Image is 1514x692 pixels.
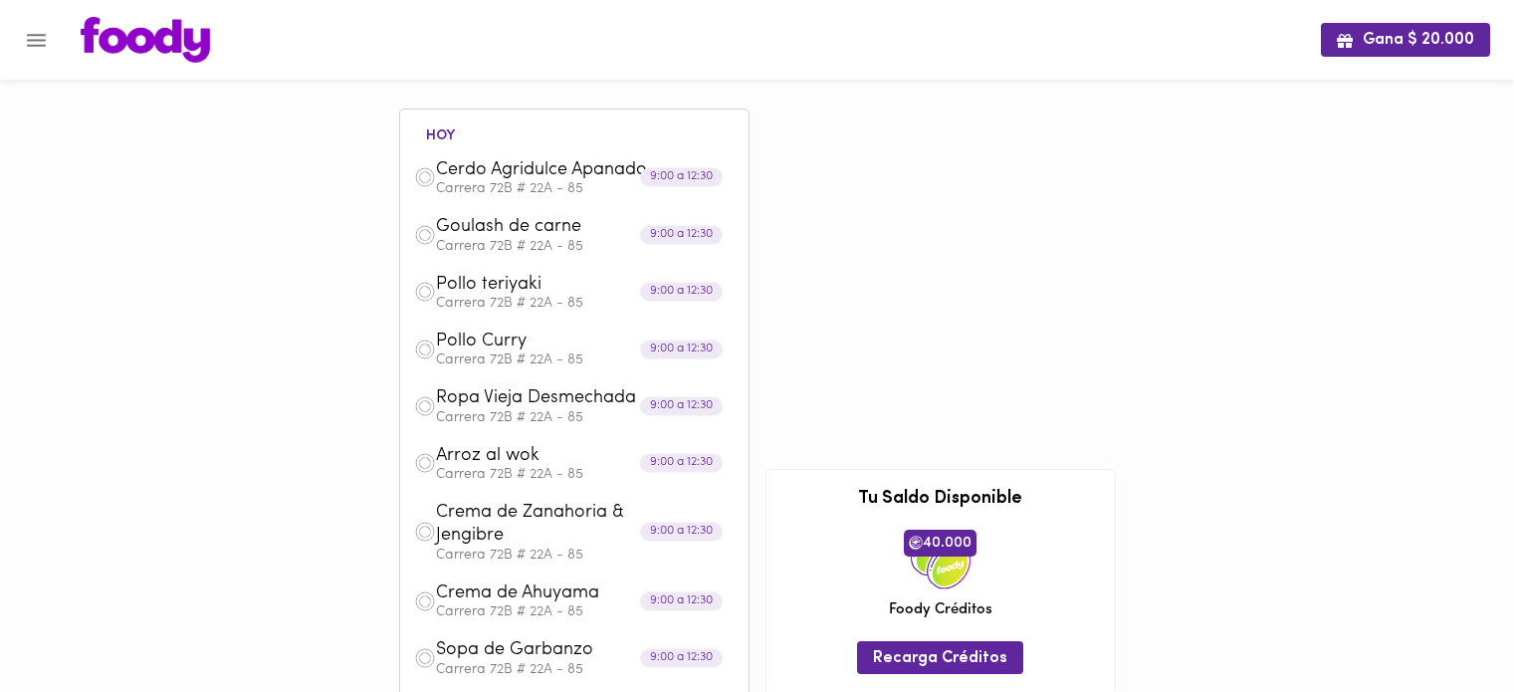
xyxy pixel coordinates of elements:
[436,182,735,196] p: Carrera 72B # 22A - 85
[414,281,436,303] img: dish.png
[436,445,665,468] span: Arroz al wok
[414,224,436,246] img: dish.png
[911,530,971,589] img: credits-package.png
[904,530,976,556] span: 40.000
[436,353,735,367] p: Carrera 72B # 22A - 85
[436,216,665,239] span: Goulash de carne
[414,647,436,669] img: dish.png
[640,168,723,187] div: 9:00 a 12:30
[889,599,992,620] span: Foody Créditos
[640,454,723,473] div: 9:00 a 12:30
[436,605,735,619] p: Carrera 72B # 22A - 85
[436,582,665,605] span: Crema de Ahuyama
[640,225,723,244] div: 9:00 a 12:30
[640,648,723,667] div: 9:00 a 12:30
[640,523,723,542] div: 9:00 a 12:30
[436,663,735,677] p: Carrera 72B # 22A - 85
[410,124,471,143] li: hoy
[414,452,436,474] img: dish.png
[436,331,665,353] span: Pollo Curry
[1337,31,1474,50] span: Gana $ 20.000
[436,240,735,254] p: Carrera 72B # 22A - 85
[414,339,436,360] img: dish.png
[640,591,723,610] div: 9:00 a 12:30
[873,649,1007,668] span: Recarga Créditos
[12,16,61,65] button: Menu
[81,17,210,63] img: logo.png
[436,159,665,182] span: Cerdo Agridulce Apanado
[640,340,723,358] div: 9:00 a 12:30
[414,166,436,188] img: dish.png
[436,387,665,410] span: Ropa Vieja Desmechada
[640,283,723,302] div: 9:00 a 12:30
[1321,23,1490,56] button: Gana $ 20.000
[436,274,665,297] span: Pollo teriyaki
[436,468,735,482] p: Carrera 72B # 22A - 85
[1399,577,1494,672] iframe: Messagebird Livechat Widget
[436,639,665,662] span: Sopa de Garbanzo
[436,502,665,549] span: Crema de Zanahoria & Jengibre
[909,536,923,550] img: foody-creditos.png
[414,395,436,417] img: dish.png
[781,490,1100,510] h3: Tu Saldo Disponible
[857,641,1023,674] button: Recarga Créditos
[436,297,735,311] p: Carrera 72B # 22A - 85
[436,411,735,425] p: Carrera 72B # 22A - 85
[640,396,723,415] div: 9:00 a 12:30
[414,590,436,612] img: dish.png
[414,521,436,543] img: dish.png
[436,549,735,563] p: Carrera 72B # 22A - 85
